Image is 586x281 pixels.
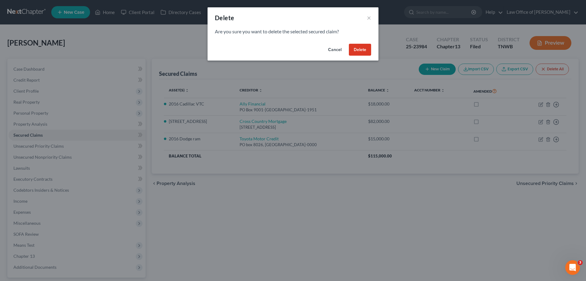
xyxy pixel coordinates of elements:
[215,28,371,35] p: Are you sure you want to delete the selected secured claim?
[323,44,346,56] button: Cancel
[578,260,583,265] span: 3
[367,14,371,21] button: ×
[215,13,234,22] div: Delete
[565,260,580,275] iframe: Intercom live chat
[349,44,371,56] button: Delete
